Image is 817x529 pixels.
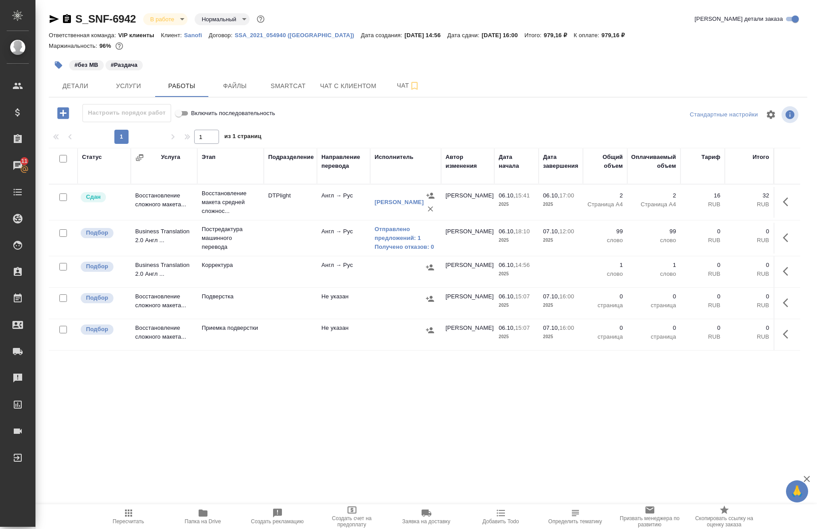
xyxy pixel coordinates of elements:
[687,504,762,529] button: Скопировать ссылку на оценку заказа
[321,153,366,170] div: Направление перевода
[685,301,720,310] p: RUB
[255,13,266,25] button: Доп статусы указывают на важность/срочность заказа
[361,32,404,39] p: Дата создания:
[143,13,188,25] div: В работе
[62,14,72,24] button: Скопировать ссылку
[202,324,259,332] p: Приемка подверстки
[80,261,126,273] div: Можно подбирать исполнителей
[632,191,676,200] p: 2
[160,81,203,92] span: Работы
[131,288,197,319] td: Восстановление сложного макета...
[320,515,384,528] span: Создать счет на предоплату
[587,200,623,209] p: Страница А4
[574,32,602,39] p: К оплате:
[375,153,414,162] div: Исполнитель
[86,193,101,201] p: Сдан
[49,14,59,24] button: Скопировать ссылку для ЯМессенджера
[202,189,259,216] p: Восстановление макета средней сложнос...
[587,292,623,301] p: 0
[543,301,579,310] p: 2025
[701,153,720,162] div: Тариф
[515,192,530,199] p: 15:41
[268,153,314,162] div: Подразделение
[202,225,259,251] p: Постредактура машинного перевода
[778,227,799,248] button: Здесь прячутся важные кнопки
[548,518,602,525] span: Определить тематику
[632,292,676,301] p: 0
[111,61,138,70] p: #Раздача
[199,15,239,23] button: Нормальный
[185,518,221,525] span: Папка на Drive
[729,200,769,209] p: RUB
[499,301,534,310] p: 2025
[16,157,33,166] span: 11
[538,504,613,529] button: Определить тематику
[441,223,494,254] td: [PERSON_NAME]
[240,504,315,529] button: Создать рекламацию
[446,153,490,170] div: Автор изменения
[587,324,623,332] p: 0
[441,187,494,218] td: [PERSON_NAME]
[99,42,113,49] p: 96%
[481,32,524,39] p: [DATE] 16:00
[559,293,574,300] p: 16:00
[499,200,534,209] p: 2025
[499,262,515,268] p: 06.10,
[685,261,720,270] p: 0
[113,40,125,52] button: 32.00 RUB;
[543,153,579,170] div: Дата завершения
[543,293,559,300] p: 07.10,
[685,292,720,301] p: 0
[559,192,574,199] p: 17:00
[375,225,437,243] a: Отправлено предложений: 1
[235,31,361,39] a: SSA_2021_054940 ([GEOGRAPHIC_DATA])
[688,108,760,122] div: split button
[685,236,720,245] p: RUB
[515,262,530,268] p: 14:56
[685,270,720,278] p: RUB
[91,504,166,529] button: Пересчитать
[202,292,259,301] p: Подверстка
[482,518,519,525] span: Добавить Todo
[587,270,623,278] p: слово
[131,223,197,254] td: Business Translation 2.0 Англ ...
[729,292,769,301] p: 0
[209,32,235,39] p: Договор:
[68,61,105,68] span: без МВ
[632,332,676,341] p: страница
[499,332,534,341] p: 2025
[80,191,126,203] div: Менеджер проверил работу исполнителя, передает ее на следующий этап
[559,324,574,331] p: 16:00
[587,153,623,170] div: Общий объем
[631,153,676,170] div: Оплачиваемый объем
[375,199,424,205] a: [PERSON_NAME]
[118,32,161,39] p: VIP клиенты
[685,200,720,209] p: RUB
[632,261,676,270] p: 1
[559,228,574,235] p: 12:00
[587,227,623,236] p: 99
[499,153,534,170] div: Дата начала
[685,191,720,200] p: 16
[729,324,769,332] p: 0
[464,504,538,529] button: Добавить Todo
[80,292,126,304] div: Можно подбирать исполнителей
[499,192,515,199] p: 06.10,
[235,32,361,39] p: SSA_2021_054940 ([GEOGRAPHIC_DATA])
[692,515,756,528] span: Скопировать ссылку на оценку заказа
[447,32,481,39] p: Дата сдачи:
[389,504,464,529] button: Заявка на доставку
[191,109,275,118] span: Включить последовательность
[423,292,437,305] button: Назначить
[49,55,68,75] button: Добавить тэг
[778,292,799,313] button: Здесь прячутся важные кнопки
[317,187,370,218] td: Англ → Рус
[135,153,144,162] button: Сгруппировать
[760,104,782,125] span: Настроить таблицу
[404,32,447,39] p: [DATE] 14:56
[424,202,437,216] button: Удалить
[618,515,682,528] span: Призвать менеджера по развитию
[131,319,197,350] td: Восстановление сложного макета...
[317,288,370,319] td: Не указан
[86,262,108,271] p: Подбор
